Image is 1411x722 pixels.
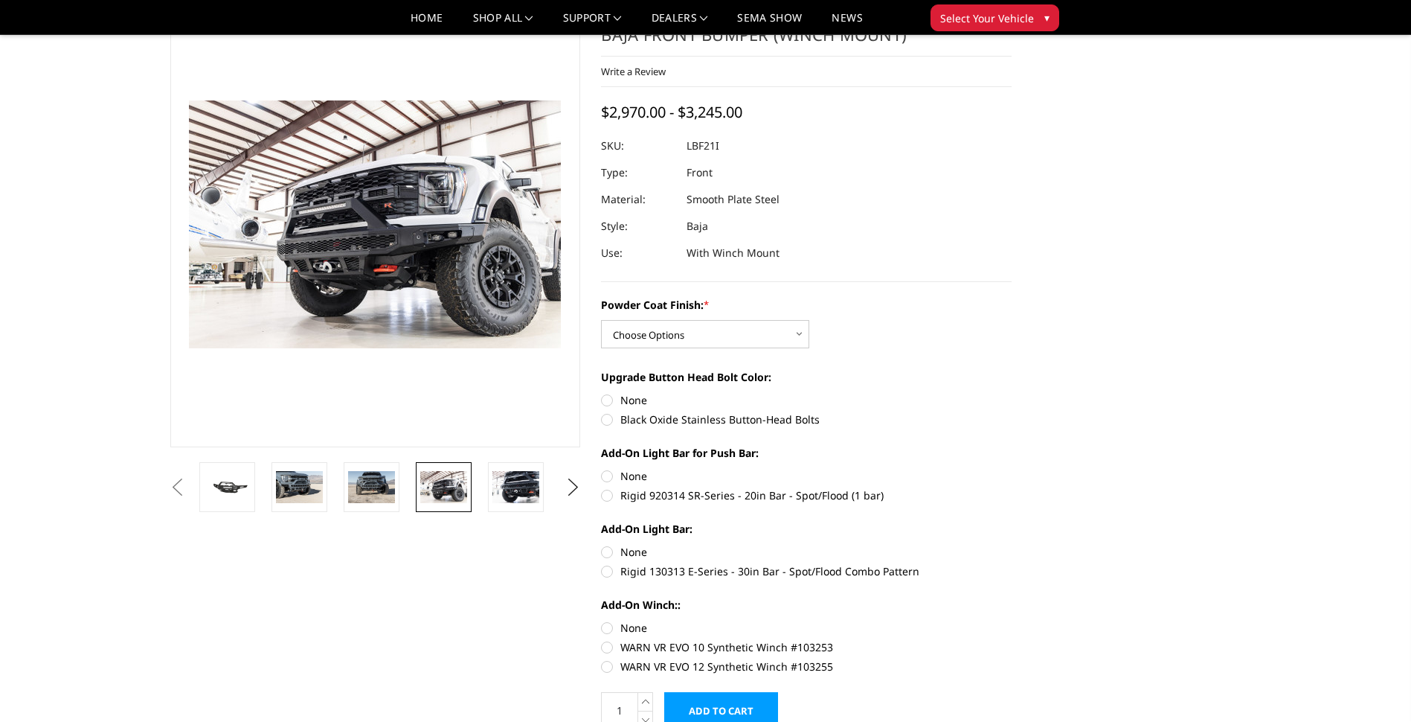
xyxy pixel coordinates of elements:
span: ▾ [1044,10,1050,25]
dt: SKU: [601,132,675,159]
span: $2,970.00 - $3,245.00 [601,102,742,122]
label: Powder Coat Finish: [601,297,1012,313]
button: Select Your Vehicle [931,4,1059,31]
dt: Type: [601,159,675,186]
a: News [832,13,862,34]
label: WARN VR EVO 12 Synthetic Winch #103255 [601,659,1012,674]
label: Rigid 920314 SR-Series - 20in Bar - Spot/Flood (1 bar) [601,488,1012,503]
label: None [601,544,1012,560]
label: Add-On Winch:: [601,597,1012,613]
label: Add-On Light Bar: [601,521,1012,537]
label: Black Oxide Stainless Button-Head Bolts [601,412,1012,427]
label: None [601,468,1012,484]
dt: Use: [601,240,675,266]
label: WARN VR EVO 10 Synthetic Winch #103253 [601,639,1012,655]
span: Select Your Vehicle [940,10,1034,26]
dd: Smooth Plate Steel [687,186,780,213]
img: 2021-2025 Ford Raptor - Freedom Series - Baja Front Bumper (winch mount) [492,471,539,502]
dd: With Winch Mount [687,240,780,266]
a: 2021-2025 Ford Raptor - Freedom Series - Baja Front Bumper (winch mount) [170,1,581,447]
label: Upgrade Button Head Bolt Color: [601,369,1012,385]
dt: Style: [601,213,675,240]
label: Rigid 130313 E-Series - 30in Bar - Spot/Flood Combo Pattern [601,563,1012,579]
button: Next [562,476,584,499]
dd: Front [687,159,713,186]
a: shop all [473,13,533,34]
dt: Material: [601,186,675,213]
a: Dealers [652,13,708,34]
img: 2021-2025 Ford Raptor - Freedom Series - Baja Front Bumper (winch mount) [420,471,467,502]
img: 2021-2025 Ford Raptor - Freedom Series - Baja Front Bumper (winch mount) [276,471,323,502]
label: None [601,392,1012,408]
button: Previous [167,476,189,499]
label: Add-On Light Bar for Push Bar: [601,445,1012,461]
dd: LBF21I [687,132,719,159]
a: Home [411,13,443,34]
a: SEMA Show [737,13,802,34]
a: Write a Review [601,65,666,78]
dd: Baja [687,213,708,240]
a: Support [563,13,622,34]
img: 2021-2025 Ford Raptor - Freedom Series - Baja Front Bumper (winch mount) [348,471,395,502]
label: None [601,620,1012,636]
